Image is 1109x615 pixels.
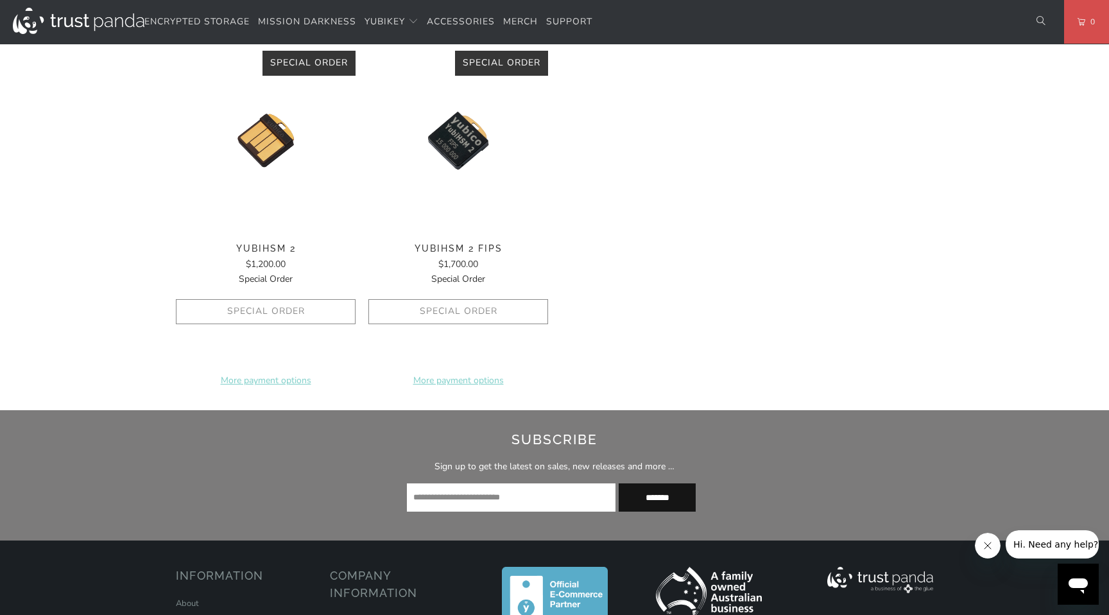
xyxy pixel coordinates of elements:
[227,460,882,474] p: Sign up to get the latest on sales, new releases and more …
[365,7,418,37] summary: YubiKey
[368,243,548,254] span: YubiHSM 2 FIPS
[246,258,286,270] span: $1,200.00
[176,243,356,286] a: YubiHSM 2 $1,200.00Special Order
[258,7,356,37] a: Mission Darkness
[431,273,485,285] span: Special Order
[546,7,592,37] a: Support
[270,56,348,69] span: Special Order
[144,15,250,28] span: Encrypted Storage
[1006,530,1099,559] iframe: Message from company
[546,15,592,28] span: Support
[144,7,250,37] a: Encrypted Storage
[176,598,199,609] a: About
[1058,564,1099,605] iframe: Button to launch messaging window
[427,15,495,28] span: Accessories
[975,533,1001,559] iframe: Close message
[239,273,293,285] span: Special Order
[13,8,144,34] img: Trust Panda Australia
[365,15,405,28] span: YubiKey
[258,15,356,28] span: Mission Darkness
[368,243,548,286] a: YubiHSM 2 FIPS $1,700.00Special Order
[176,51,356,230] img: YubiHSM 2 - Trust Panda
[503,7,538,37] a: Merch
[503,15,538,28] span: Merch
[368,51,548,230] img: YubiHSM 2 FIPS - Trust Panda
[1085,15,1096,29] span: 0
[227,429,882,450] h2: Subscribe
[144,7,592,37] nav: Translation missing: en.navigation.header.main_nav
[427,7,495,37] a: Accessories
[463,56,540,69] span: Special Order
[438,258,478,270] span: $1,700.00
[176,243,356,254] span: YubiHSM 2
